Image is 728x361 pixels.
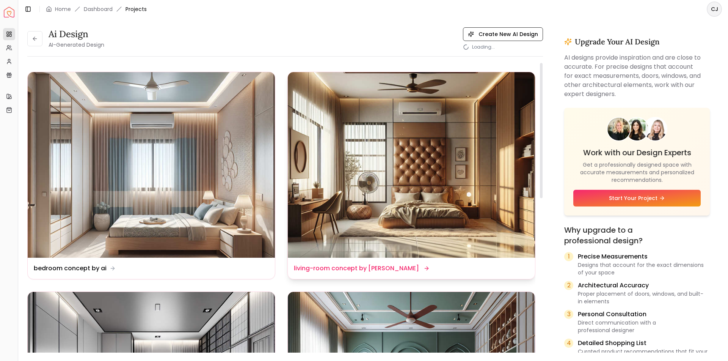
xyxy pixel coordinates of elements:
[49,28,104,40] h3: Ai Design
[564,281,573,290] div: 2
[472,44,495,50] span: Loading...
[573,161,701,184] p: Get a professionally designed space with accurate measurements and personalized recommendations.
[708,2,721,16] span: CJ
[4,7,14,17] img: Spacejoy Logo
[578,252,710,261] p: Precise Measurements
[4,7,14,17] a: Spacejoy
[573,147,701,158] h4: Work with our Design Experts
[49,41,104,49] small: AI-Generated Design
[564,225,710,246] h4: Why upgrade to a professional design?
[288,72,535,258] img: living-room concept by ai
[578,319,710,334] p: Direct communication with a professional designer
[126,5,147,13] span: Projects
[564,53,710,99] p: AI designs provide inspiration and are close to accurate. For precise designs that account for ex...
[578,290,710,305] p: Proper placement of doors, windows, and built-in elements
[84,5,113,13] a: Dashboard
[463,27,543,41] button: Create New AI Design
[287,72,535,279] a: living-room concept by ailiving-room concept by [PERSON_NAME]
[46,5,147,13] nav: breadcrumb
[626,118,648,151] img: Designer 2
[27,72,275,279] a: bedroom concept by aibedroom concept by ai
[644,118,667,143] img: Designer 3
[564,310,573,319] div: 3
[578,281,710,290] p: Architectural Accuracy
[578,261,710,276] p: Designs that account for the exact dimensions of your space
[564,339,573,348] div: 4
[34,264,107,273] dd: bedroom concept by ai
[707,2,722,17] button: CJ
[578,339,710,348] p: Detailed Shopping List
[28,72,275,258] img: bedroom concept by ai
[564,252,573,261] div: 1
[607,118,630,152] img: Designer 1
[294,264,419,273] dd: living-room concept by [PERSON_NAME]
[575,36,660,47] h3: Upgrade Your AI Design
[573,190,701,207] a: Start Your Project
[55,5,71,13] a: Home
[578,310,710,319] p: Personal Consultation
